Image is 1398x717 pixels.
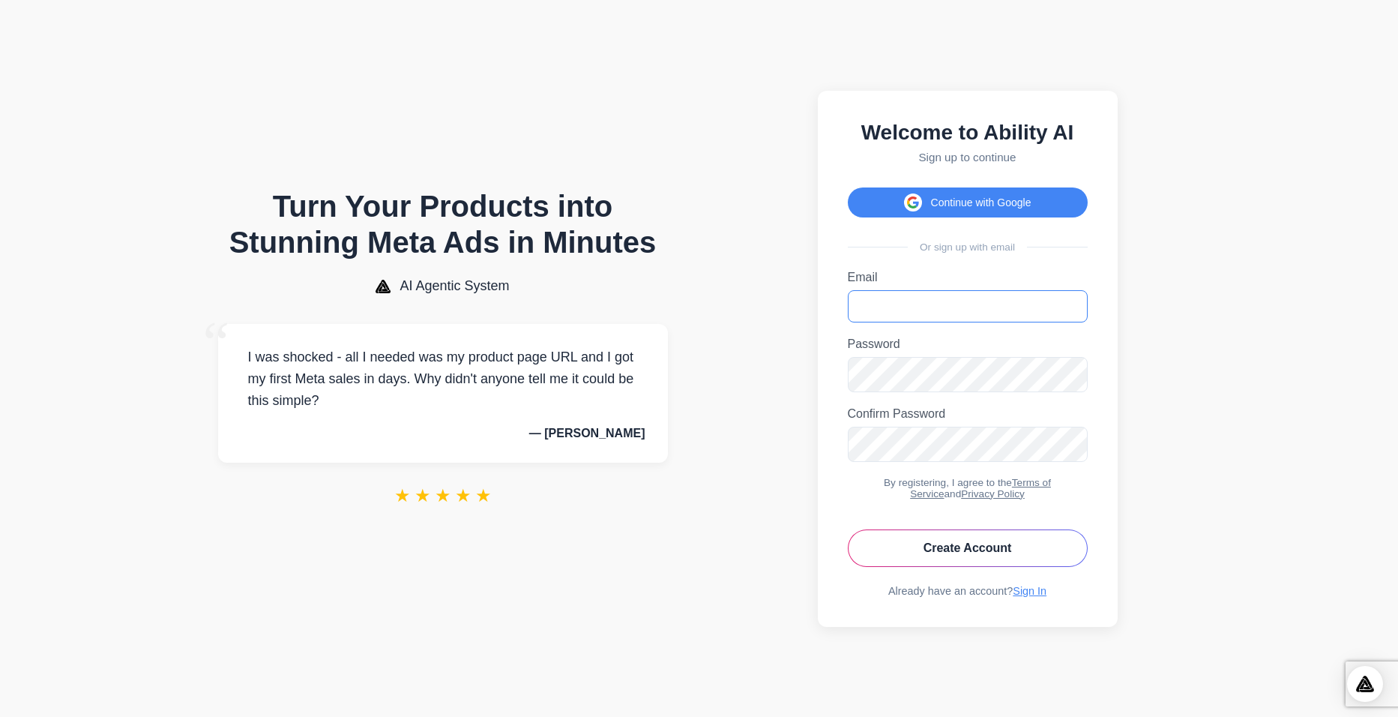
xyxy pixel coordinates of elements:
div: By registering, I agree to the and [848,477,1088,499]
span: ★ [455,485,471,506]
a: Terms of Service [910,477,1051,499]
span: ★ [475,485,492,506]
label: Password [848,337,1088,351]
div: Open Intercom Messenger [1347,666,1383,702]
a: Privacy Policy [961,488,1025,499]
span: “ [203,309,230,377]
a: Sign In [1013,585,1046,597]
div: Already have an account? [848,585,1088,597]
button: Create Account [848,529,1088,567]
p: I was shocked - all I needed was my product page URL and I got my first Meta sales in days. Why d... [241,346,645,411]
p: — [PERSON_NAME] [241,427,645,440]
label: Email [848,271,1088,284]
h1: Turn Your Products into Stunning Meta Ads in Minutes [218,188,668,260]
h2: Welcome to Ability AI [848,121,1088,145]
img: AI Agentic System Logo [376,280,391,293]
p: Sign up to continue [848,151,1088,163]
div: Or sign up with email [848,241,1088,253]
label: Confirm Password [848,407,1088,421]
span: ★ [435,485,451,506]
span: ★ [415,485,431,506]
span: ★ [394,485,411,506]
button: Continue with Google [848,187,1088,217]
span: AI Agentic System [400,278,509,294]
